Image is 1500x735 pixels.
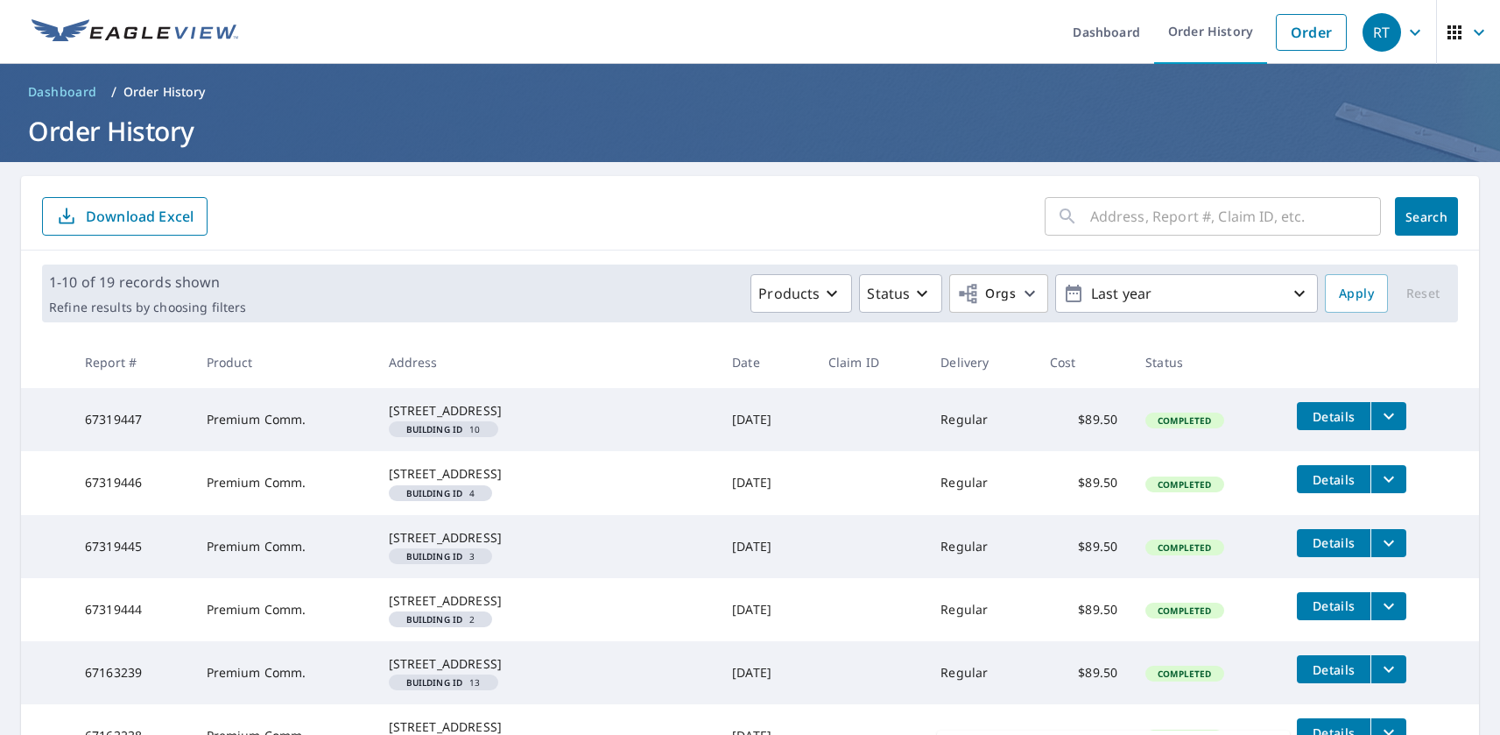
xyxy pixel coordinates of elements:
span: 2 [396,615,486,624]
p: 1-10 of 19 records shown [49,272,246,293]
div: [STREET_ADDRESS] [389,402,704,420]
td: 67319447 [71,388,193,451]
input: Address, Report #, Claim ID, etc. [1090,192,1381,241]
p: Products [758,283,820,304]
p: Refine results by choosing filters [49,300,246,315]
td: Premium Comm. [193,515,375,578]
a: Dashboard [21,78,104,106]
span: 3 [396,552,486,561]
span: Search [1409,208,1444,225]
th: Product [193,336,375,388]
em: Building ID [406,425,463,434]
td: [DATE] [718,641,814,704]
p: Order History [123,83,206,101]
button: Search [1395,197,1458,236]
th: Claim ID [814,336,927,388]
td: [DATE] [718,578,814,641]
li: / [111,81,116,102]
span: Completed [1147,604,1222,617]
em: Building ID [406,615,463,624]
span: Completed [1147,478,1222,491]
th: Delivery [926,336,1035,388]
th: Address [375,336,718,388]
td: Regular [926,641,1035,704]
td: Premium Comm. [193,388,375,451]
td: $89.50 [1036,388,1132,451]
td: $89.50 [1036,451,1132,514]
button: detailsBtn-67163239 [1297,655,1370,683]
div: RT [1363,13,1401,52]
button: detailsBtn-67319445 [1297,529,1370,557]
span: Completed [1147,414,1222,427]
td: Regular [926,515,1035,578]
span: 4 [396,489,486,498]
td: 67319446 [71,451,193,514]
div: [STREET_ADDRESS] [389,592,704,610]
button: Products [750,274,852,313]
p: Download Excel [86,207,194,226]
nav: breadcrumb [21,78,1479,106]
span: Completed [1147,541,1222,554]
span: 10 [396,425,491,434]
h1: Order History [21,113,1479,149]
td: [DATE] [718,388,814,451]
td: Premium Comm. [193,451,375,514]
td: [DATE] [718,515,814,578]
div: [STREET_ADDRESS] [389,529,704,547]
td: 67319445 [71,515,193,578]
button: Orgs [949,274,1048,313]
button: Status [859,274,942,313]
span: Details [1307,661,1360,678]
td: $89.50 [1036,578,1132,641]
td: Premium Comm. [193,578,375,641]
p: Last year [1084,279,1289,309]
span: Details [1307,471,1360,488]
th: Report # [71,336,193,388]
button: detailsBtn-67319447 [1297,402,1370,430]
span: Apply [1339,283,1374,305]
div: [STREET_ADDRESS] [389,655,704,673]
span: Details [1307,408,1360,425]
button: filesDropdownBtn-67163239 [1370,655,1406,683]
a: Order [1276,14,1347,51]
button: filesDropdownBtn-67319445 [1370,529,1406,557]
button: filesDropdownBtn-67319446 [1370,465,1406,493]
span: 13 [396,678,491,687]
td: [DATE] [718,451,814,514]
span: Completed [1147,668,1222,680]
span: Orgs [957,283,1016,305]
div: [STREET_ADDRESS] [389,465,704,483]
span: Details [1307,597,1360,614]
button: Last year [1055,274,1318,313]
button: detailsBtn-67319444 [1297,592,1370,620]
th: Status [1131,336,1283,388]
td: Regular [926,388,1035,451]
td: Premium Comm. [193,641,375,704]
th: Date [718,336,814,388]
td: 67319444 [71,578,193,641]
button: Apply [1325,274,1388,313]
button: filesDropdownBtn-67319447 [1370,402,1406,430]
td: 67163239 [71,641,193,704]
button: Download Excel [42,197,208,236]
button: detailsBtn-67319446 [1297,465,1370,493]
th: Cost [1036,336,1132,388]
em: Building ID [406,678,463,687]
p: Status [867,283,910,304]
td: $89.50 [1036,641,1132,704]
td: Regular [926,451,1035,514]
span: Dashboard [28,83,97,101]
em: Building ID [406,489,463,498]
button: filesDropdownBtn-67319444 [1370,592,1406,620]
em: Building ID [406,552,463,561]
img: EV Logo [32,19,238,46]
td: Regular [926,578,1035,641]
td: $89.50 [1036,515,1132,578]
span: Details [1307,534,1360,551]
